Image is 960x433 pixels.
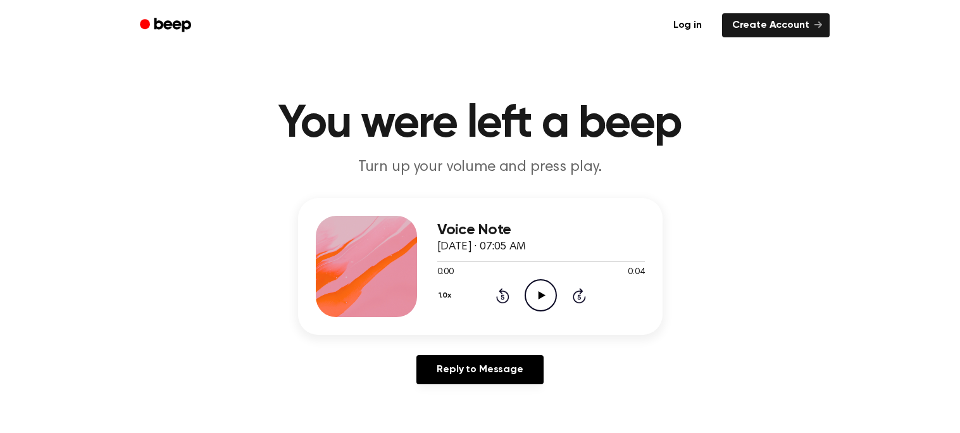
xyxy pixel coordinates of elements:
h3: Voice Note [437,222,645,239]
a: Create Account [722,13,830,37]
p: Turn up your volume and press play. [237,157,723,178]
a: Log in [661,11,714,40]
span: 0:04 [628,266,644,279]
span: [DATE] · 07:05 AM [437,241,526,253]
h1: You were left a beep [156,101,804,147]
a: Reply to Message [416,355,543,384]
button: 1.0x [437,285,456,306]
span: 0:00 [437,266,454,279]
a: Beep [131,13,203,38]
